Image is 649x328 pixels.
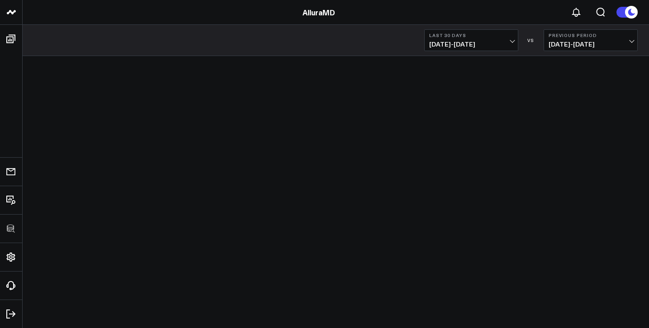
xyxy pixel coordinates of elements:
[523,37,539,43] div: VS
[429,33,513,38] b: Last 30 Days
[303,7,335,17] a: AlluraMD
[429,41,513,48] span: [DATE] - [DATE]
[549,41,633,48] span: [DATE] - [DATE]
[544,29,638,51] button: Previous Period[DATE]-[DATE]
[549,33,633,38] b: Previous Period
[424,29,518,51] button: Last 30 Days[DATE]-[DATE]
